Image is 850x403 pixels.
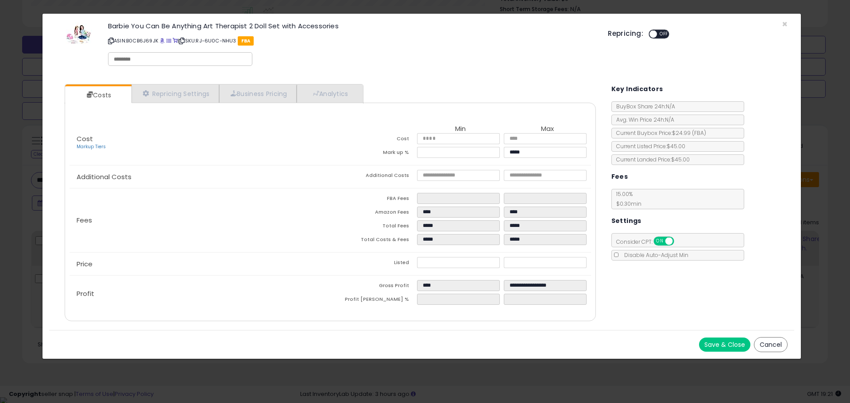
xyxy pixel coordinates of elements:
[330,193,417,207] td: FBA Fees
[219,84,297,103] a: Business Pricing
[330,234,417,248] td: Total Costs & Fees
[173,37,178,44] a: Your listing only
[417,125,504,133] th: Min
[70,290,330,297] p: Profit
[608,30,643,37] h5: Repricing:
[754,337,788,352] button: Cancel
[672,129,706,137] span: $24.99
[611,215,641,226] h5: Settings
[70,173,330,180] p: Additional Costs
[611,84,663,95] h5: Key Indicators
[612,200,641,207] span: $0.30 min
[330,170,417,184] td: Additional Costs
[612,129,706,137] span: Current Buybox Price:
[238,36,254,46] span: FBA
[330,133,417,147] td: Cost
[330,220,417,234] td: Total Fees
[612,116,674,123] span: Avg. Win Price 24h: N/A
[612,156,690,163] span: Current Landed Price: $45.00
[657,31,671,38] span: OFF
[108,23,595,29] h3: Barbie You Can Be Anything Art Therapist 2 Doll Set with Accessories
[330,257,417,271] td: Listed
[612,190,641,207] span: 15.00 %
[612,142,685,150] span: Current Listed Price: $45.00
[166,37,171,44] a: All offer listings
[504,125,591,133] th: Max
[611,171,628,182] h5: Fees
[692,129,706,137] span: ( FBA )
[330,147,417,161] td: Mark up %
[66,23,92,49] img: 41XMRMtbYWL._SL60_.jpg
[108,34,595,48] p: ASIN: B0CB6J69JK | SKU: RJ-6U0C-NHU3
[77,143,106,150] a: Markup Tiers
[620,251,688,259] span: Disable Auto-Adjust Min
[330,294,417,307] td: Profit [PERSON_NAME] %
[131,84,219,103] a: Repricing Settings
[699,338,750,352] button: Save & Close
[65,86,131,104] a: Costs
[70,217,330,224] p: Fees
[70,261,330,268] p: Price
[330,207,417,220] td: Amazon Fees
[70,135,330,150] p: Cost
[330,280,417,294] td: Gross Profit
[654,238,665,245] span: ON
[297,84,362,103] a: Analytics
[612,238,686,246] span: Consider CPT:
[612,103,675,110] span: BuyBox Share 24h: N/A
[672,238,687,245] span: OFF
[782,18,788,31] span: ×
[160,37,165,44] a: BuyBox page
